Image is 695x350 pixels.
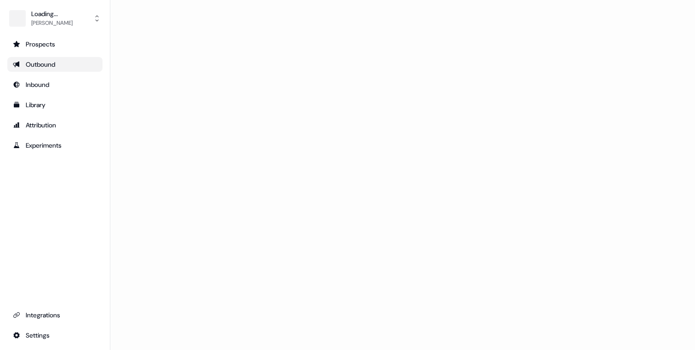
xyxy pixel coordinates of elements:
[13,100,97,109] div: Library
[7,57,103,72] a: Go to outbound experience
[13,310,97,320] div: Integrations
[13,40,97,49] div: Prospects
[7,98,103,112] a: Go to templates
[7,308,103,322] a: Go to integrations
[31,18,73,28] div: [PERSON_NAME]
[7,77,103,92] a: Go to Inbound
[31,9,73,18] div: Loading...
[7,118,103,132] a: Go to attribution
[7,7,103,29] button: Loading...[PERSON_NAME]
[13,141,97,150] div: Experiments
[7,37,103,52] a: Go to prospects
[7,328,103,343] a: Go to integrations
[7,138,103,153] a: Go to experiments
[13,120,97,130] div: Attribution
[13,331,97,340] div: Settings
[13,80,97,89] div: Inbound
[13,60,97,69] div: Outbound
